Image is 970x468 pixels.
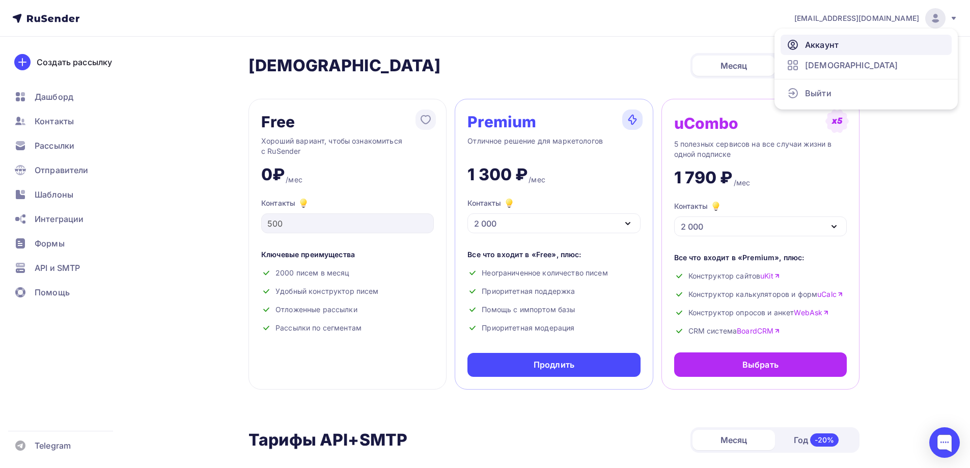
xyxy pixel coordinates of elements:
span: [EMAIL_ADDRESS][DOMAIN_NAME] [794,13,919,23]
div: 2000 писем в месяц [261,268,434,278]
div: 5 полезных сервисов на все случаи жизни в одной подписке [674,139,847,159]
div: Месяц [692,56,775,76]
div: Отличное решение для маркетологов [467,136,640,156]
a: WebAsk [794,308,829,318]
div: uCombo [674,115,739,131]
span: Формы [35,237,65,250]
div: 2 000 [474,217,496,230]
div: Контакты [467,197,515,209]
div: Приоритетная поддержка [467,286,640,296]
div: Все что входит в «Premium», плюс: [674,253,847,263]
div: Создать рассылку [37,56,112,68]
span: Помощь [35,286,70,298]
div: 0₽ [261,164,285,185]
h2: [DEMOGRAPHIC_DATA] [248,56,441,76]
div: Хороший вариант, чтобы ознакомиться с RuSender [261,136,434,156]
span: Конструктор опросов и анкет [688,308,829,318]
a: Формы [8,233,129,254]
div: Продлить [534,359,574,371]
div: Ключевые преимущества [261,250,434,260]
span: Конструктор калькуляторов и форм [688,289,843,299]
a: [EMAIL_ADDRESS][DOMAIN_NAME] [794,8,958,29]
ul: [EMAIL_ADDRESS][DOMAIN_NAME] [774,29,958,109]
div: Год [775,429,857,451]
span: Выйти [805,87,832,99]
span: Рассылки [35,140,74,152]
span: CRM система [688,326,781,336]
div: Контакты [261,197,434,209]
button: Контакты 2 000 [674,200,847,236]
div: Месяц [692,430,775,450]
div: 1 790 ₽ [674,168,733,188]
div: -20% [810,433,839,447]
a: Шаблоны [8,184,129,205]
div: Удобный конструктор писем [261,286,434,296]
a: BoardCRM [737,326,780,336]
span: Конструктор сайтов [688,271,780,281]
div: Помощь с импортом базы [467,305,640,315]
a: Отправители [8,160,129,180]
div: Отложенные рассылки [261,305,434,315]
div: Неограниченное количество писем [467,268,640,278]
div: Рассылки по сегментам [261,323,434,333]
a: uCalc [817,289,843,299]
div: Контакты [674,200,722,212]
a: Дашборд [8,87,129,107]
div: Premium [467,114,536,130]
div: 2 000 [681,221,703,233]
div: Free [261,114,295,130]
div: 1 300 ₽ [467,164,528,185]
a: Рассылки [8,135,129,156]
span: Шаблоны [35,188,73,201]
div: /мес [734,178,751,188]
span: Отправители [35,164,89,176]
span: Дашборд [35,91,73,103]
a: uKit [760,271,780,281]
div: /мес [286,175,302,185]
div: Выбрать [742,359,779,371]
a: Контакты [8,111,129,131]
div: Все что входит в «Free», плюс: [467,250,640,260]
button: Контакты 2 000 [467,197,640,233]
div: /мес [529,175,545,185]
span: Контакты [35,115,74,127]
div: Приоритетная модерация [467,323,640,333]
span: API и SMTP [35,262,80,274]
h2: Тарифы API+SMTP [248,430,407,450]
span: Аккаунт [805,39,839,51]
span: Интеграции [35,213,84,225]
span: Telegram [35,439,71,452]
span: [DEMOGRAPHIC_DATA] [805,59,898,71]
